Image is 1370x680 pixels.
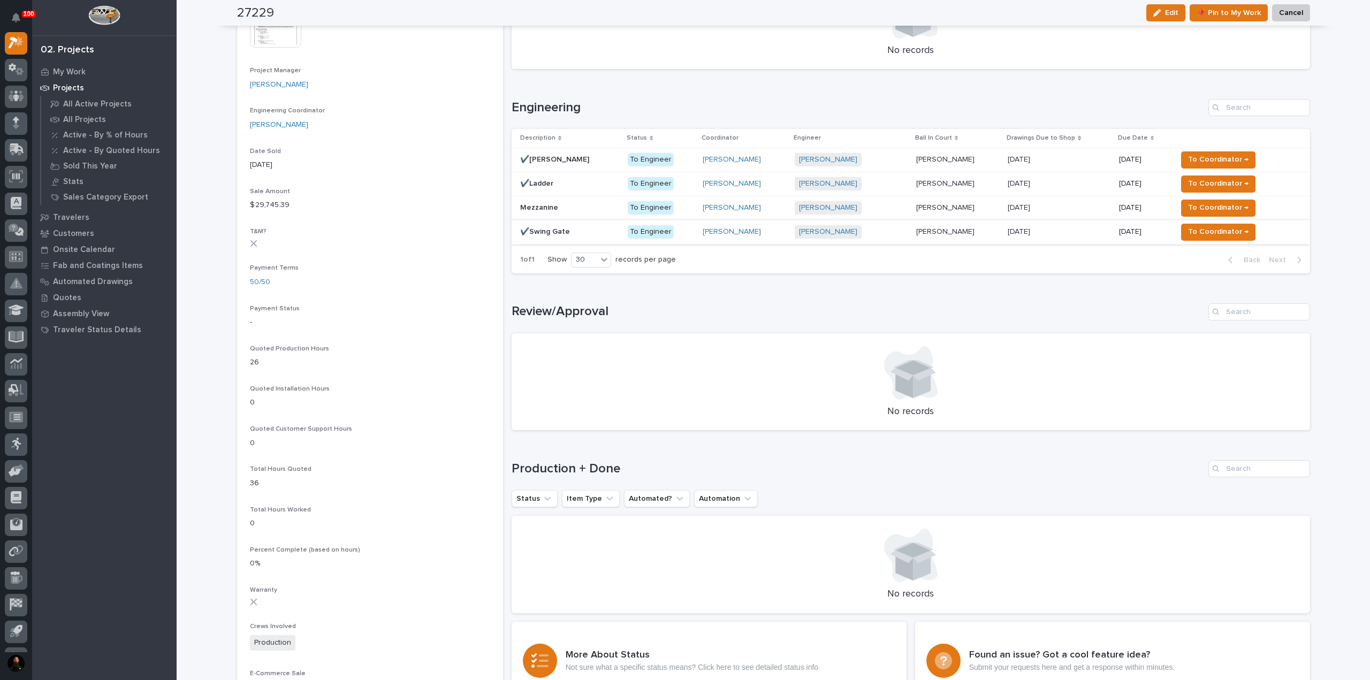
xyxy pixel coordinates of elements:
[250,228,267,235] span: T&M?
[32,289,177,305] a: Quotes
[1265,255,1310,265] button: Next
[1279,6,1303,19] span: Cancel
[53,229,94,239] p: Customers
[5,652,27,675] button: users-avatar
[63,193,148,202] p: Sales Category Export
[702,132,739,144] p: Coordinator
[32,257,177,273] a: Fab and Coatings Items
[250,188,290,195] span: Sale Amount
[703,155,761,164] a: [PERSON_NAME]
[1188,201,1249,214] span: To Coordinator →
[41,96,177,111] a: All Active Projects
[628,153,674,166] div: To Engineer
[1119,203,1169,212] p: [DATE]
[250,426,352,432] span: Quoted Customer Support Hours
[615,255,676,264] p: records per page
[1008,177,1032,188] p: [DATE]
[250,478,490,489] p: 36
[1208,303,1310,320] div: Search
[1181,224,1255,241] button: To Coordinator →
[63,100,132,109] p: All Active Projects
[512,461,1204,477] h1: Production + Done
[628,177,674,190] div: To Engineer
[250,547,360,553] span: Percent Complete (based on hours)
[1188,177,1249,190] span: To Coordinator →
[524,406,1297,418] p: No records
[1269,255,1292,265] span: Next
[250,265,299,271] span: Payment Terms
[969,663,1175,672] p: Submit your requests here and get a response within minutes.
[250,346,329,352] span: Quoted Production Hours
[32,241,177,257] a: Onsite Calendar
[250,159,490,171] p: [DATE]
[1220,255,1265,265] button: Back
[520,177,555,188] p: ✔️Ladder
[53,245,115,255] p: Onsite Calendar
[520,225,572,236] p: ✔️Swing Gate
[799,179,857,188] a: [PERSON_NAME]
[1208,99,1310,116] input: Search
[88,5,120,25] img: Workspace Logo
[1119,227,1169,236] p: [DATE]
[63,146,160,156] p: Active - By Quoted Hours
[250,305,300,312] span: Payment Status
[250,623,296,630] span: Crews Involved
[1190,4,1268,21] button: 📌 Pin to My Work
[250,148,281,155] span: Date Sold
[53,67,86,77] p: My Work
[41,143,177,158] a: Active - By Quoted Hours
[512,172,1310,196] tr: ✔️Ladder✔️Ladder To Engineer[PERSON_NAME] [PERSON_NAME] [PERSON_NAME][PERSON_NAME] [DATE][DATE] [...
[250,438,490,449] p: 0
[627,132,647,144] p: Status
[250,67,301,74] span: Project Manager
[1208,460,1310,477] input: Search
[512,220,1310,244] tr: ✔️Swing Gate✔️Swing Gate To Engineer[PERSON_NAME] [PERSON_NAME] [PERSON_NAME][PERSON_NAME] [DATE]...
[13,13,27,30] div: Notifications100
[566,650,818,661] h3: More About Status
[237,5,274,21] h2: 27229
[520,132,555,144] p: Description
[915,132,952,144] p: Ball In Court
[703,203,761,212] a: [PERSON_NAME]
[41,158,177,173] a: Sold This Year
[41,127,177,142] a: Active - By % of Hours
[250,635,295,651] span: Production
[250,518,490,529] p: 0
[53,83,84,93] p: Projects
[520,153,591,164] p: ✔️[PERSON_NAME]
[628,225,674,239] div: To Engineer
[53,325,141,335] p: Traveler Status Details
[512,196,1310,220] tr: MezzanineMezzanine To Engineer[PERSON_NAME] [PERSON_NAME] [PERSON_NAME][PERSON_NAME] [DATE][DATE]...
[32,273,177,289] a: Automated Drawings
[63,115,106,125] p: All Projects
[32,225,177,241] a: Customers
[250,79,308,90] a: [PERSON_NAME]
[250,507,311,513] span: Total Hours Worked
[250,108,325,114] span: Engineering Coordinator
[53,213,89,223] p: Travelers
[562,490,620,507] button: Item Type
[1197,6,1261,19] span: 📌 Pin to My Work
[24,10,34,18] p: 100
[1008,225,1032,236] p: [DATE]
[512,304,1204,319] h1: Review/Approval
[63,177,83,187] p: Stats
[250,357,490,368] p: 26
[572,254,597,265] div: 30
[250,277,270,288] a: 50/50
[250,670,306,677] span: E-Commerce Sale
[799,203,857,212] a: [PERSON_NAME]
[250,397,490,408] p: 0
[1007,132,1075,144] p: Drawings Due to Shop
[1119,179,1169,188] p: [DATE]
[1181,200,1255,217] button: To Coordinator →
[1165,8,1178,18] span: Edit
[32,64,177,80] a: My Work
[916,177,977,188] p: [PERSON_NAME]
[512,490,558,507] button: Status
[53,261,143,271] p: Fab and Coatings Items
[1118,132,1148,144] p: Due Date
[624,490,690,507] button: Automated?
